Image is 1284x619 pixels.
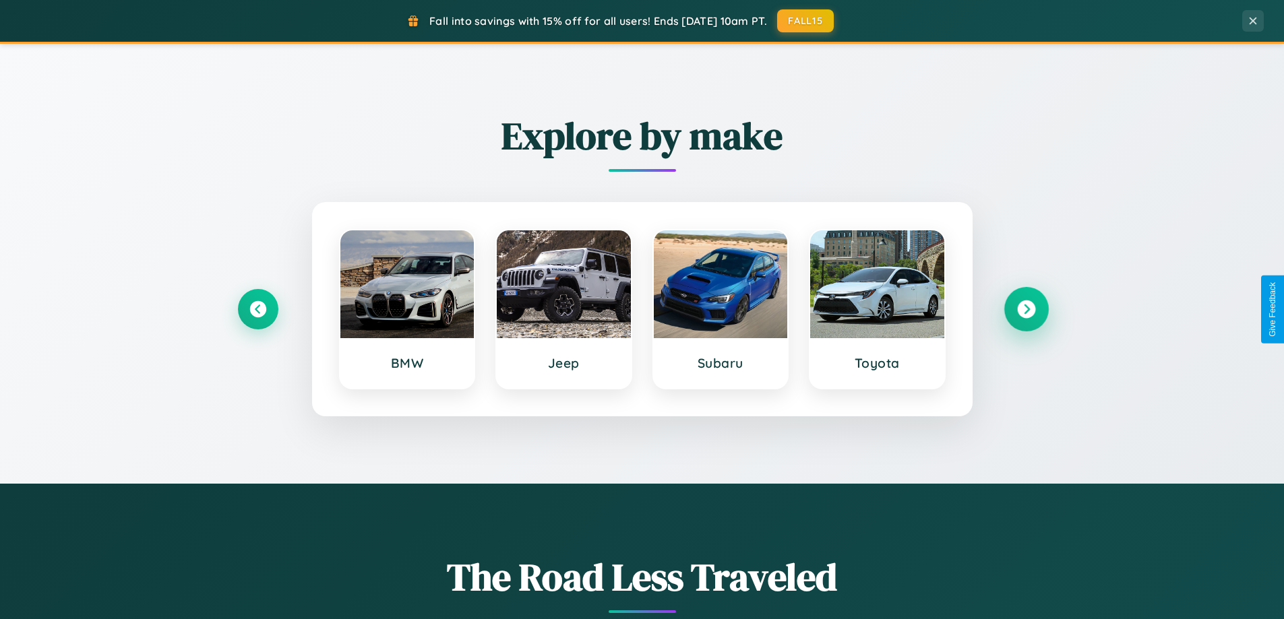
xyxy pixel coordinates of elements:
[429,14,767,28] span: Fall into savings with 15% off for all users! Ends [DATE] 10am PT.
[824,355,931,371] h3: Toyota
[1268,282,1277,337] div: Give Feedback
[238,551,1047,603] h1: The Road Less Traveled
[777,9,834,32] button: FALL15
[238,110,1047,162] h2: Explore by make
[354,355,461,371] h3: BMW
[667,355,774,371] h3: Subaru
[510,355,617,371] h3: Jeep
